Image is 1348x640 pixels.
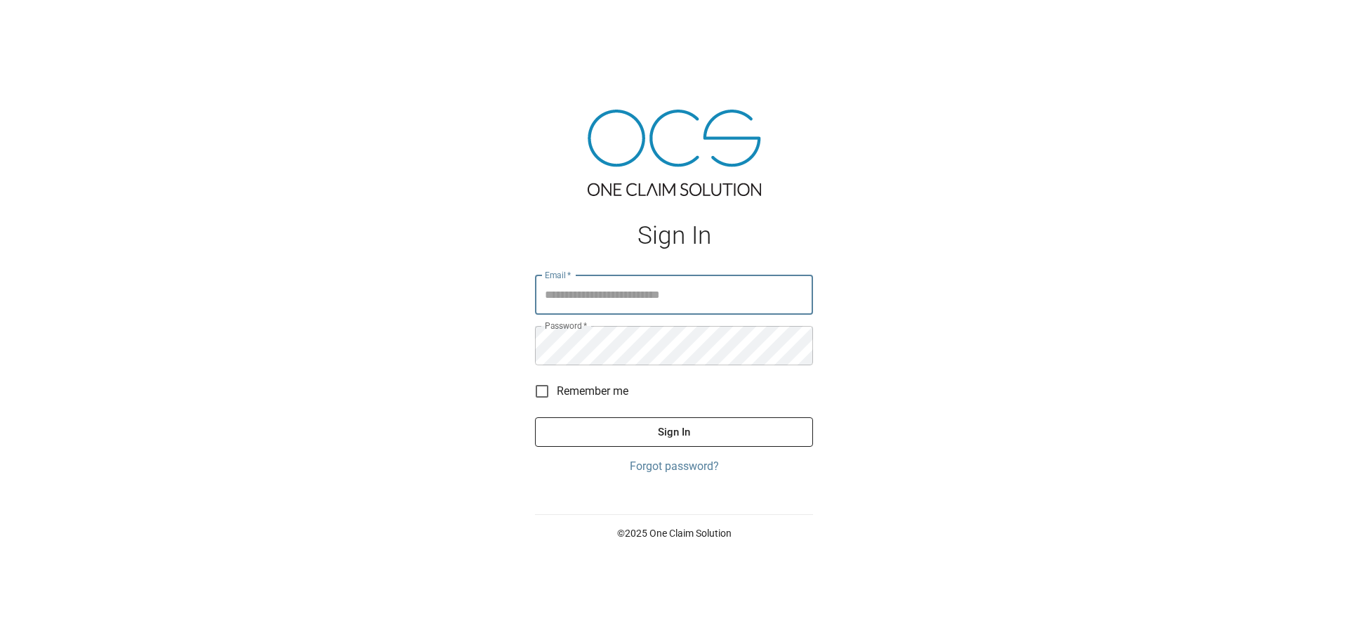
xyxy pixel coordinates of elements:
img: ocs-logo-tra.png [588,110,761,196]
h1: Sign In [535,221,813,250]
label: Password [545,320,587,332]
button: Sign In [535,417,813,447]
label: Email [545,269,571,281]
img: ocs-logo-white-transparent.png [17,8,73,37]
span: Remember me [557,383,628,400]
p: © 2025 One Claim Solution [535,526,813,540]
a: Forgot password? [535,458,813,475]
